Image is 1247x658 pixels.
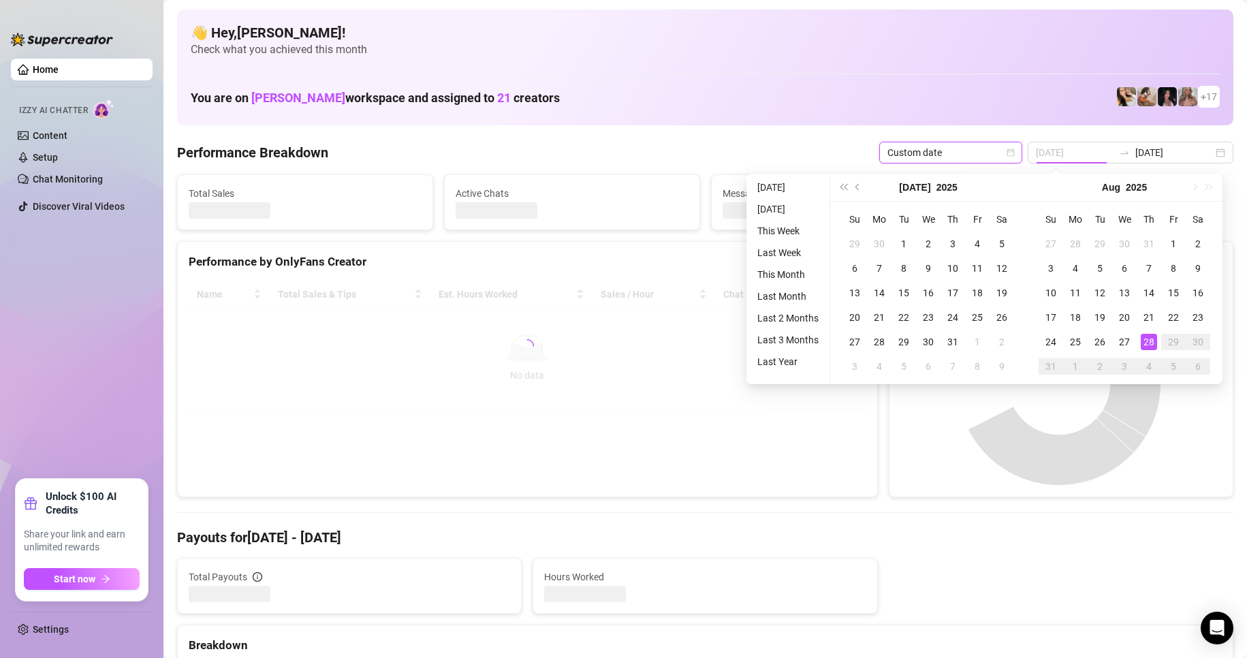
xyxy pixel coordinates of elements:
[1141,285,1157,301] div: 14
[871,260,887,277] div: 7
[1119,147,1130,158] span: to
[969,334,985,350] div: 1
[1190,260,1206,277] div: 9
[969,260,985,277] div: 11
[994,260,1010,277] div: 12
[191,91,560,106] h1: You are on workspace and assigned to creators
[1161,232,1186,256] td: 2025-08-01
[752,201,824,217] li: [DATE]
[1043,309,1059,326] div: 17
[896,260,912,277] div: 8
[1137,256,1161,281] td: 2025-08-07
[990,330,1014,354] td: 2025-08-02
[1137,207,1161,232] th: Th
[871,285,887,301] div: 14
[19,104,88,117] span: Izzy AI Chatter
[851,174,866,201] button: Previous month (PageUp)
[1165,285,1182,301] div: 15
[1067,260,1084,277] div: 4
[1186,305,1210,330] td: 2025-08-23
[896,285,912,301] div: 15
[1165,358,1182,375] div: 5
[1039,354,1063,379] td: 2025-08-31
[1141,334,1157,350] div: 28
[1201,612,1233,644] div: Open Intercom Messenger
[965,232,990,256] td: 2025-07-04
[920,260,936,277] div: 9
[1116,358,1133,375] div: 3
[1092,260,1108,277] div: 5
[965,330,990,354] td: 2025-08-01
[941,232,965,256] td: 2025-07-03
[965,305,990,330] td: 2025-07-25
[990,232,1014,256] td: 2025-07-05
[1186,232,1210,256] td: 2025-08-02
[33,152,58,163] a: Setup
[994,285,1010,301] div: 19
[920,236,936,252] div: 2
[896,309,912,326] div: 22
[1067,236,1084,252] div: 28
[969,358,985,375] div: 8
[1063,232,1088,256] td: 2025-07-28
[1112,305,1137,330] td: 2025-08-20
[251,91,345,105] span: [PERSON_NAME]
[1043,260,1059,277] div: 3
[1158,87,1177,106] img: Baby (@babyyyybellaa)
[11,33,113,46] img: logo-BBDzfeDw.svg
[1141,260,1157,277] div: 7
[1092,334,1108,350] div: 26
[1112,281,1137,305] td: 2025-08-13
[847,236,863,252] div: 29
[842,330,867,354] td: 2025-07-27
[965,207,990,232] th: Fr
[1161,305,1186,330] td: 2025-08-22
[1088,330,1112,354] td: 2025-08-26
[916,354,941,379] td: 2025-08-06
[1116,285,1133,301] div: 13
[1137,305,1161,330] td: 2025-08-21
[191,23,1220,42] h4: 👋 Hey, [PERSON_NAME] !
[945,285,961,301] div: 17
[1092,236,1108,252] div: 29
[1102,174,1120,201] button: Choose a month
[177,528,1233,547] h4: Payouts for [DATE] - [DATE]
[1063,354,1088,379] td: 2025-09-01
[1178,87,1197,106] img: Kenzie (@dmaxkenz)
[33,174,103,185] a: Chat Monitoring
[891,281,916,305] td: 2025-07-15
[871,309,887,326] div: 21
[1067,309,1084,326] div: 18
[1137,281,1161,305] td: 2025-08-14
[941,256,965,281] td: 2025-07-10
[1088,305,1112,330] td: 2025-08-19
[1092,285,1108,301] div: 12
[936,174,958,201] button: Choose a year
[723,186,956,201] span: Messages Sent
[1137,87,1156,106] img: Kayla (@kaylathaylababy)
[1165,309,1182,326] div: 22
[916,330,941,354] td: 2025-07-30
[1137,330,1161,354] td: 2025-08-28
[1067,358,1084,375] div: 1
[93,99,114,119] img: AI Chatter
[518,336,536,354] span: loading
[847,334,863,350] div: 27
[1088,232,1112,256] td: 2025-07-29
[920,285,936,301] div: 16
[842,354,867,379] td: 2025-08-03
[867,330,891,354] td: 2025-07-28
[1112,354,1137,379] td: 2025-09-03
[941,330,965,354] td: 2025-07-31
[101,574,110,584] span: arrow-right
[1201,89,1217,104] span: + 17
[24,568,140,590] button: Start nowarrow-right
[1161,207,1186,232] th: Fr
[896,236,912,252] div: 1
[871,236,887,252] div: 30
[916,232,941,256] td: 2025-07-02
[1088,207,1112,232] th: Tu
[920,358,936,375] div: 6
[896,358,912,375] div: 5
[842,207,867,232] th: Su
